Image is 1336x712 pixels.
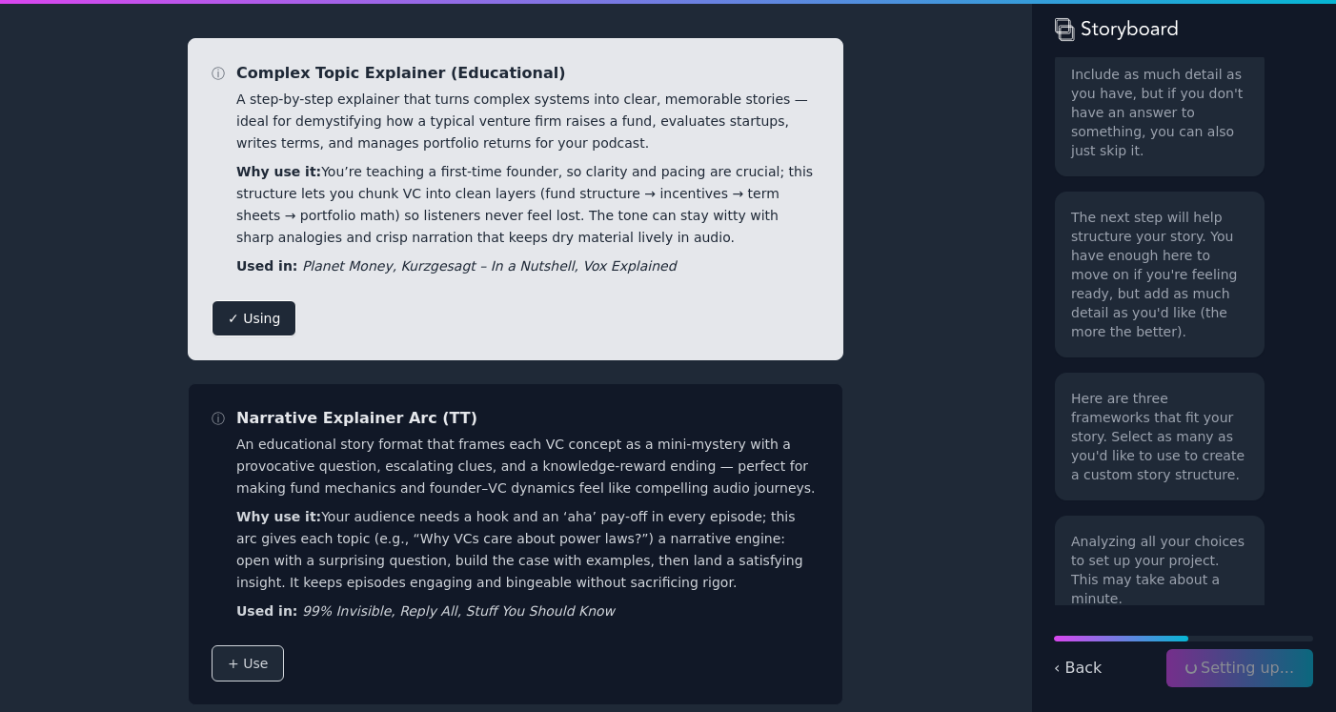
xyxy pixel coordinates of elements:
[236,434,820,498] p: An educational story format that frames each VC concept as a mini-mystery with a provocative ques...
[212,645,284,681] button: + Use
[236,62,820,85] h3: Complex Topic Explainer (Educational)
[302,603,615,619] i: 99% Invisible, Reply All, Stuff You Should Know
[1071,389,1248,484] p: Here are three frameworks that fit your story. Select as many as you'd like to use to create a cu...
[1071,208,1248,341] p: The next step will help structure your story. You have enough here to move on if you're feeling r...
[236,603,297,619] strong: Used in:
[212,407,225,426] span: ⓘ
[302,258,677,274] i: Planet Money, Kurzgesagt – In a Nutshell, Vox Explained
[236,407,820,430] h3: Narrative Explainer Arc (TT)
[1071,65,1248,160] p: Include as much detail as you have, but if you don't have an answer to something, you can also ju...
[1185,662,1197,674] span: loading
[1185,657,1294,680] span: Setting up...
[1071,532,1248,608] p: Analyzing all your choices to set up your project. This may take about a minute.
[236,258,297,274] strong: Used in:
[228,654,268,673] span: + Use
[212,62,225,81] span: ⓘ
[236,509,321,524] strong: Why use it:
[212,300,296,336] button: ✓ Using
[236,506,820,593] p: Your audience needs a hook and an ‘aha’ pay-off in every episode; this arc gives each topic (e.g....
[236,89,820,153] p: A step-by-step explainer that turns complex systems into clear, memorable stories — ideal for dem...
[236,164,321,179] strong: Why use it:
[1166,649,1313,687] button: loadingSetting up...
[1055,15,1179,42] img: storyboard
[228,309,280,328] span: ✓ Using
[1054,649,1102,687] button: ‹ Back
[236,161,820,248] p: You’re teaching a first-time founder, so clarity and pacing are crucial; this structure lets you ...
